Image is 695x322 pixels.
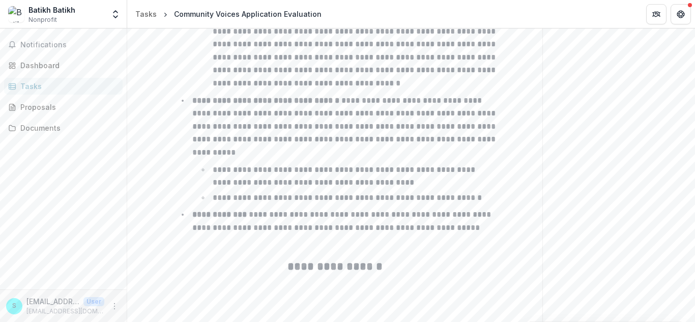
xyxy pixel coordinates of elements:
[28,15,57,24] span: Nonprofit
[135,9,157,19] div: Tasks
[4,120,123,136] a: Documents
[83,297,104,306] p: User
[26,307,104,316] p: [EMAIL_ADDRESS][DOMAIN_NAME]
[108,4,123,24] button: Open entity switcher
[28,5,75,15] div: Batikh Batikh
[12,303,16,309] div: sarahmtrad@gmail.com
[4,78,123,95] a: Tasks
[20,123,114,133] div: Documents
[646,4,667,24] button: Partners
[20,81,114,92] div: Tasks
[20,41,119,49] span: Notifications
[174,9,322,19] div: Community Voices Application Evaluation
[8,6,24,22] img: Batikh Batikh
[4,37,123,53] button: Notifications
[131,7,161,21] a: Tasks
[108,300,121,312] button: More
[4,99,123,115] a: Proposals
[671,4,691,24] button: Get Help
[20,102,114,112] div: Proposals
[131,7,326,21] nav: breadcrumb
[26,296,79,307] p: [EMAIL_ADDRESS][DOMAIN_NAME]
[4,57,123,74] a: Dashboard
[20,60,114,71] div: Dashboard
